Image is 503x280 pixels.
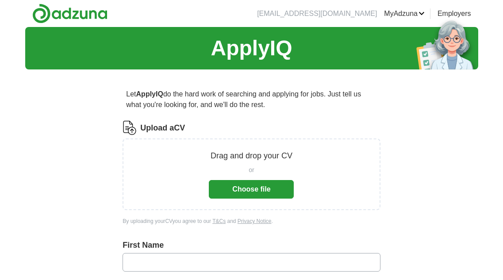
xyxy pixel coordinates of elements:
[384,8,425,19] a: MyAdzuna
[32,4,108,23] img: Adzuna logo
[140,122,185,134] label: Upload a CV
[238,218,272,224] a: Privacy Notice
[123,239,380,251] label: First Name
[123,85,380,114] p: Let do the hard work of searching and applying for jobs. Just tell us what you're looking for, an...
[123,121,137,135] img: CV Icon
[212,218,226,224] a: T&Cs
[136,90,163,98] strong: ApplyIQ
[123,217,380,225] div: By uploading your CV you agree to our and .
[257,8,377,19] li: [EMAIL_ADDRESS][DOMAIN_NAME]
[211,32,292,64] h1: ApplyIQ
[209,180,294,199] button: Choose file
[211,150,292,162] p: Drag and drop your CV
[249,165,254,175] span: or
[438,8,471,19] a: Employers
